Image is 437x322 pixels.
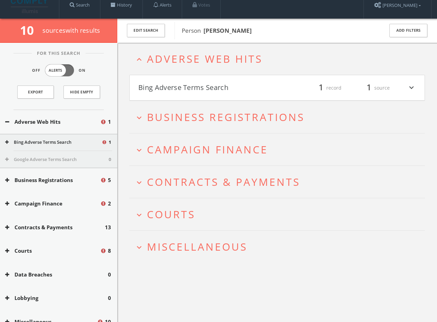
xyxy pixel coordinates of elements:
[348,82,390,94] div: source
[203,27,252,34] b: [PERSON_NAME]
[300,82,341,94] div: record
[109,139,111,146] span: 1
[135,145,144,155] i: expand_more
[5,271,108,279] button: Data Breaches
[135,178,144,187] i: expand_more
[108,271,111,279] span: 0
[138,82,277,94] button: Bing Adverse Terms Search
[135,55,144,64] i: expand_less
[105,223,111,231] span: 13
[5,176,100,184] button: Business Registrations
[108,247,111,255] span: 8
[127,24,165,37] button: Edit Search
[5,139,101,146] button: Bing Adverse Terms Search
[147,175,300,189] span: Contracts & Payments
[108,118,111,126] span: 1
[135,209,425,220] button: expand_moreCourts
[147,142,268,157] span: Campaign Finance
[5,118,100,126] button: Adverse Web Hits
[135,53,425,64] button: expand_lessAdverse Web Hits
[135,176,425,188] button: expand_moreContracts & Payments
[108,176,111,184] span: 5
[32,68,40,73] span: Off
[5,247,100,255] button: Courts
[407,82,416,94] i: expand_more
[135,111,425,123] button: expand_moreBusiness Registrations
[364,82,374,94] span: 1
[147,207,195,221] span: Courts
[135,243,144,252] i: expand_more
[389,24,427,37] button: Add Filters
[109,156,111,163] span: 0
[5,200,100,208] button: Campaign Finance
[20,22,40,38] span: 10
[182,27,252,34] span: Person
[147,52,262,66] span: Adverse Web Hits
[147,240,247,254] span: Miscellaneous
[63,85,100,99] button: Hide Empty
[17,85,54,99] a: Export
[108,294,111,302] span: 0
[147,110,305,124] span: Business Registrations
[42,26,100,34] span: source s with results
[135,241,425,252] button: expand_moreMiscellaneous
[5,223,105,231] button: Contracts & Payments
[32,50,86,57] span: For This Search
[135,210,144,220] i: expand_more
[5,294,108,302] button: Lobbying
[108,200,111,208] span: 2
[79,68,86,73] span: On
[5,156,109,163] button: Google Adverse Terms Search
[316,82,326,94] span: 1
[135,144,425,155] button: expand_moreCampaign Finance
[135,113,144,122] i: expand_more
